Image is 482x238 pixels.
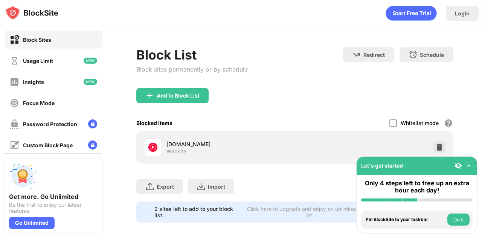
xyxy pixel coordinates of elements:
div: Schedule [420,52,444,58]
div: Redirect [363,52,385,58]
div: Import [208,183,225,190]
img: favicons [148,143,157,152]
div: Website [166,148,186,155]
div: Focus Mode [23,100,55,106]
div: [DOMAIN_NAME] [166,140,295,148]
img: push-unlimited.svg [9,163,36,190]
div: Export [157,183,174,190]
div: Be the first to enjoy our latest features [9,202,98,214]
div: Blocked Items [136,120,172,126]
div: Usage Limit [23,58,53,64]
img: block-on.svg [10,35,19,44]
div: Add to Block List [157,93,200,99]
div: animation [386,6,437,21]
div: Login [455,10,470,17]
div: Pin BlockSite to your taskbar [366,217,445,222]
div: Go Unlimited [9,217,55,229]
div: 2 sites left to add to your block list. [154,206,240,218]
img: eye-not-visible.svg [455,162,462,169]
div: Only 4 steps left to free up an extra hour each day! [361,180,473,194]
img: logo-blocksite.svg [5,5,58,20]
div: Insights [23,79,44,85]
img: lock-menu.svg [88,119,97,128]
div: Block List [136,47,248,63]
div: Get more. Go Unlimited [9,193,98,200]
button: Do it [447,214,470,226]
img: password-protection-off.svg [10,119,19,129]
img: lock-menu.svg [88,140,97,150]
img: time-usage-off.svg [10,56,19,66]
div: Block sites permanently or by schedule [136,66,248,73]
img: insights-off.svg [10,77,19,87]
img: focus-off.svg [10,98,19,108]
img: omni-setup-toggle.svg [465,162,473,169]
div: Click here to upgrade and enjoy an unlimited block list. [245,206,374,218]
div: Custom Block Page [23,142,73,148]
div: Block Sites [23,37,51,43]
div: Whitelist mode [401,120,439,126]
div: Let's get started [361,162,403,169]
img: new-icon.svg [84,58,97,64]
img: new-icon.svg [84,79,97,85]
div: Password Protection [23,121,77,127]
img: customize-block-page-off.svg [10,140,19,150]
